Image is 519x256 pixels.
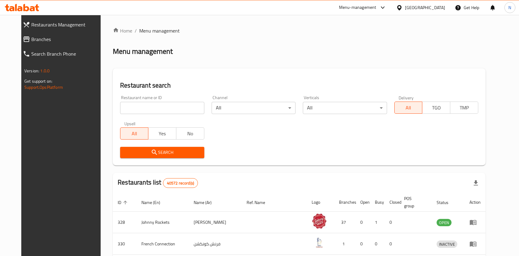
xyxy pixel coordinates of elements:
span: Yes [151,129,174,138]
td: 0 [355,233,370,255]
td: 330 [113,233,137,255]
span: No [179,129,202,138]
div: Total records count [163,178,198,188]
td: 37 [334,212,355,233]
span: Restaurants Management [31,21,103,28]
span: All [123,129,146,138]
span: Branches [31,36,103,43]
div: Menu [469,219,481,226]
span: Get support on: [24,77,52,85]
th: Closed [385,193,399,212]
label: Delivery [399,95,414,100]
span: POS group [404,195,424,209]
h2: Restaurant search [120,81,478,90]
h2: Restaurants list [118,178,198,188]
td: 0 [370,233,385,255]
span: TGO [425,103,448,112]
nav: breadcrumb [113,27,486,34]
span: Name (En) [141,199,168,206]
td: 0 [385,233,399,255]
button: TMP [450,102,478,114]
td: 0 [355,212,370,233]
div: Menu-management [339,4,376,11]
button: All [120,127,148,140]
span: Status [437,199,456,206]
td: Johnny Rockets [137,212,189,233]
span: OPEN [437,219,452,226]
td: French Connection [137,233,189,255]
div: All [212,102,296,114]
img: French Connection [312,235,327,250]
td: [PERSON_NAME] [189,212,242,233]
span: ID [118,199,129,206]
h2: Menu management [113,47,173,56]
td: 0 [385,212,399,233]
a: Support.OpsPlatform [24,83,63,91]
span: Search [125,149,199,156]
li: / [135,27,137,34]
label: Upsell [124,121,136,126]
span: TMP [453,103,476,112]
a: Branches [18,32,108,47]
button: All [394,102,423,114]
td: 328 [113,212,137,233]
th: Branches [334,193,355,212]
img: Johnny Rockets [312,213,327,229]
th: Action [465,193,486,212]
td: 1 [334,233,355,255]
div: All [303,102,387,114]
th: Open [355,193,370,212]
a: Home [113,27,132,34]
th: Busy [370,193,385,212]
button: No [176,127,204,140]
button: TGO [422,102,450,114]
span: Ref. Name [247,199,273,206]
button: Search [120,147,204,158]
td: 1 [370,212,385,233]
div: [GEOGRAPHIC_DATA] [405,4,445,11]
span: Search Branch Phone [31,50,103,57]
div: Export file [469,176,483,190]
button: Yes [148,127,176,140]
a: Search Branch Phone [18,47,108,61]
span: Version: [24,67,39,75]
input: Search for restaurant name or ID.. [120,102,204,114]
a: Restaurants Management [18,17,108,32]
div: Menu [469,240,481,247]
span: Menu management [139,27,180,34]
span: Name (Ar) [194,199,220,206]
th: Logo [307,193,334,212]
td: فرنش كونكشن [189,233,242,255]
span: 40572 record(s) [163,180,198,186]
span: 1.0.0 [40,67,50,75]
span: INACTIVE [437,241,457,248]
span: N [508,4,511,11]
span: All [397,103,420,112]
